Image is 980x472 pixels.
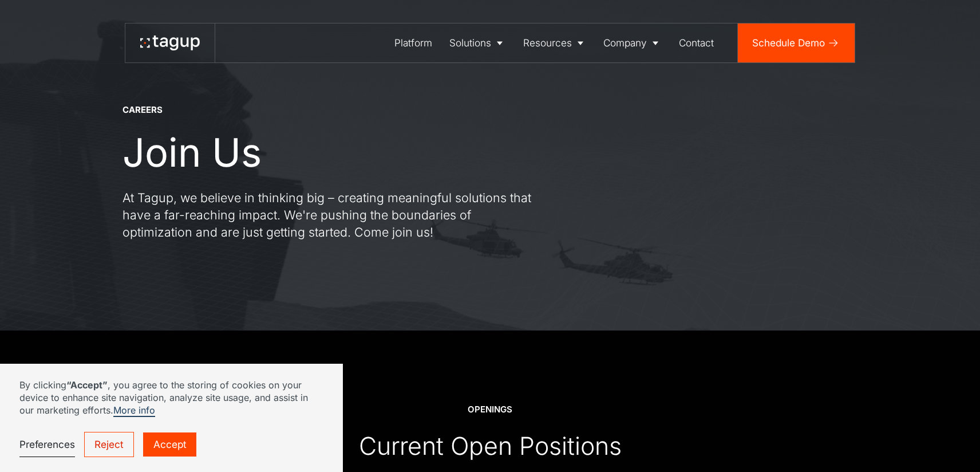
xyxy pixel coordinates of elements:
p: By clicking , you agree to the storing of cookies on your device to enhance site navigation, anal... [19,379,323,417]
div: CAREERS [122,104,163,116]
a: Schedule Demo [738,23,855,62]
div: Schedule Demo [752,36,825,50]
a: Preferences [19,432,75,457]
div: OPENINGS [468,404,512,416]
a: Reject [84,432,134,458]
div: Contact [679,36,714,50]
div: Platform [394,36,432,50]
div: Company [603,36,647,50]
p: At Tagup, we believe in thinking big – creating meaningful solutions that have a far-reaching imp... [122,190,535,241]
div: Resources [523,36,572,50]
a: Accept [143,432,196,457]
a: Solutions [441,23,515,62]
a: Contact [670,23,722,62]
a: Resources [515,23,595,62]
a: Platform [386,23,441,62]
h1: Join Us [122,131,262,175]
div: Solutions [449,36,491,50]
a: Company [595,23,671,62]
a: More info [113,404,155,417]
strong: “Accept” [66,379,108,391]
div: Current Open Positions [359,431,622,461]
